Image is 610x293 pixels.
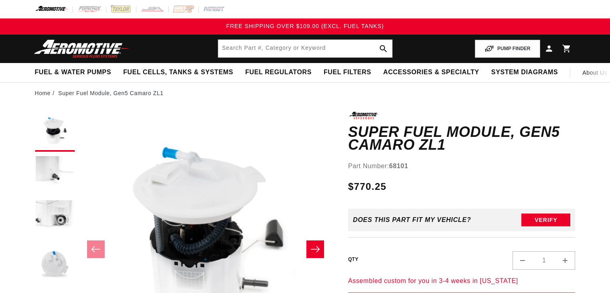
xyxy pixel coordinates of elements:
summary: Fuel & Water Pumps [29,63,118,82]
span: System Diagrams [491,68,558,77]
button: Slide left [87,240,105,258]
div: Part Number: [348,161,576,171]
img: Aeromotive [32,39,132,58]
li: Super Fuel Module, Gen5 Camaro ZL1 [58,89,163,98]
summary: Fuel Filters [318,63,377,82]
span: Accessories & Specialty [383,68,479,77]
span: FREE SHIPPING OVER $109.00 (EXCL. FUEL TANKS) [226,23,384,29]
h1: Super Fuel Module, Gen5 Camaro ZL1 [348,126,576,151]
span: Fuel Filters [324,68,371,77]
input: Search by Part Number, Category or Keyword [218,40,392,57]
button: Load image 2 in gallery view [35,156,75,196]
span: Fuel Regulators [245,68,311,77]
button: Slide right [306,240,324,258]
button: Load image 3 in gallery view [35,200,75,240]
strong: 68101 [389,163,408,169]
span: Fuel & Water Pumps [35,68,111,77]
summary: Fuel Regulators [239,63,317,82]
span: About Us [582,69,607,76]
button: PUMP FINDER [475,40,540,58]
summary: Fuel Cells, Tanks & Systems [117,63,239,82]
p: Assembled custom for you in 3-4 weeks in [US_STATE] [348,276,576,286]
span: Fuel Cells, Tanks & Systems [123,68,233,77]
button: Verify [521,214,570,226]
summary: Accessories & Specialty [377,63,485,82]
nav: breadcrumbs [35,89,576,98]
span: $770.25 [348,179,387,194]
button: Load image 4 in gallery view [35,244,75,284]
summary: System Diagrams [485,63,564,82]
label: QTY [348,256,359,263]
button: Load image 1 in gallery view [35,112,75,152]
button: search button [375,40,392,57]
div: Does This part fit My vehicle? [353,216,471,224]
a: Home [35,89,51,98]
